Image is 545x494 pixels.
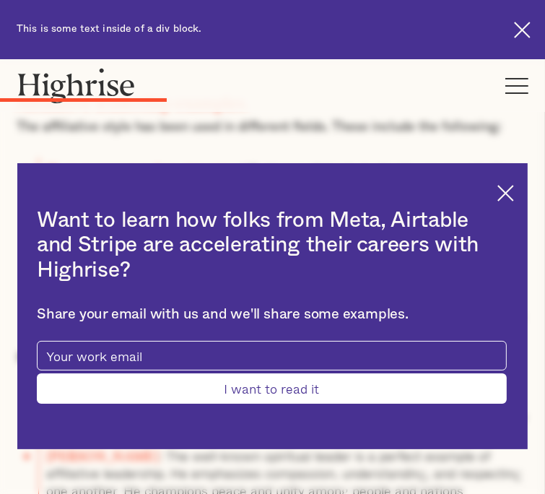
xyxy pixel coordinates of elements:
img: Highrise logo [17,68,136,103]
input: Your work email [37,341,507,370]
div: Share your email with us and we'll share some examples. [37,306,507,324]
form: current-ascender-blog-article-modal-form [37,341,507,404]
input: I want to read it [37,373,507,404]
img: Cross icon [497,185,514,201]
img: Cross icon [514,22,531,38]
h2: Want to learn how folks from Meta, Airtable and Stripe are accelerating their careers with Highrise? [37,208,507,283]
